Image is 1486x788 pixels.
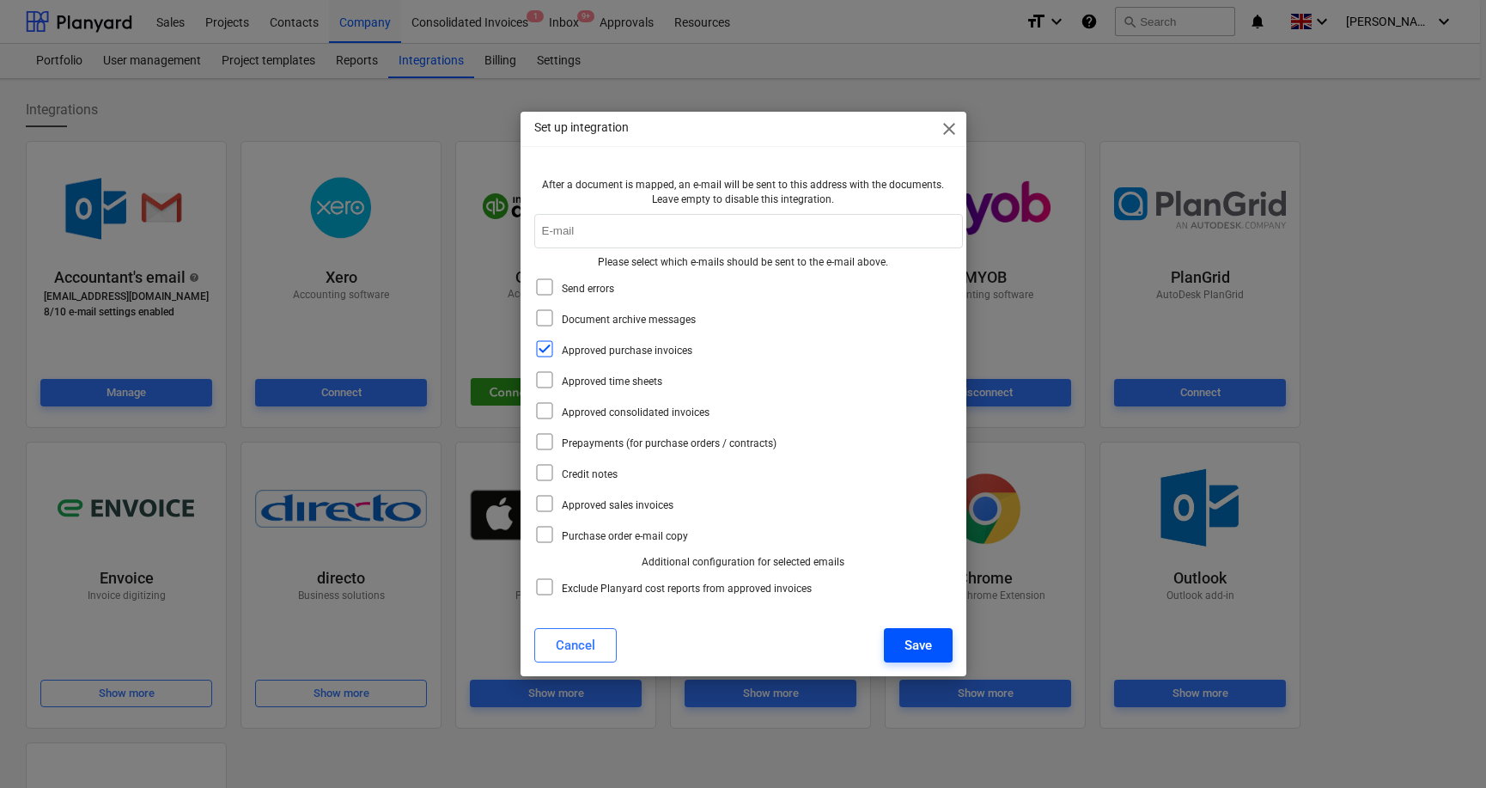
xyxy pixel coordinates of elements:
p: Exclude Planyard cost reports from approved invoices [562,582,812,596]
p: Additional configuration for selected emails [534,555,953,570]
p: Approved sales invoices [562,498,673,513]
p: Send errors [562,282,614,296]
p: Approved consolidated invoices [562,406,710,420]
p: Document archive messages [562,313,696,327]
input: E-mail [534,214,963,248]
div: Cancel [556,634,595,657]
p: Set up integration [534,119,629,137]
span: close [939,119,959,139]
p: Purchase order e-mail copy [562,529,688,544]
iframe: Chat Widget [1400,706,1486,788]
p: Prepayments (for purchase orders / contracts) [562,437,776,451]
p: Please select which e-mails should be sent to the e-mail above. [534,255,953,270]
button: Save [884,628,953,663]
div: Save [904,634,932,657]
p: Credit notes [562,467,618,482]
p: Approved time sheets [562,375,662,389]
p: Approved purchase invoices [562,344,692,358]
button: Cancel [534,628,617,663]
p: After a document is mapped, an e-mail will be sent to this address with the documents. Leave empt... [534,178,953,207]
